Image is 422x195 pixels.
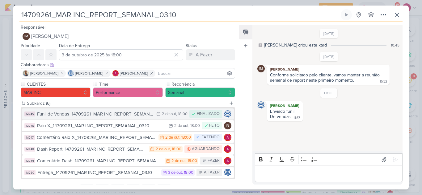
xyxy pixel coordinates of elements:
div: Comentário Raio-X_14709261_MAR INC_REPORT_SEMANAL_03.10 [37,134,155,141]
span: [PERSON_NAME] [75,71,103,76]
div: Comentário Dash_14709261_MAR INC_REPORT_SEMANAL_03.10 [37,157,162,165]
div: Isabella Machado Guimarães [257,65,265,72]
div: A FAZER [204,169,220,176]
div: 3 de out [168,171,182,175]
div: , 18:00 [170,147,181,151]
div: , 18:00 [186,159,197,163]
div: FAZENDO [201,134,220,140]
img: Alessandra Gomes [224,134,231,141]
label: Status [186,43,197,48]
div: [PERSON_NAME] [268,66,388,72]
div: 11:57 [293,116,300,120]
p: IM [259,67,263,71]
input: Buscar [157,70,234,77]
div: , 18:00 [176,112,188,116]
div: IM248 [24,147,35,152]
div: 2 de out [165,136,179,140]
p: IM [24,35,28,38]
div: Enviado funil [270,109,300,114]
div: 10:45 [391,43,399,48]
img: Caroline Traven De Andrade [257,101,265,109]
span: [PERSON_NAME] [120,71,148,76]
button: MAR INC [21,87,91,97]
label: Responsável [21,25,45,30]
img: Alessandra Gomes [112,70,119,76]
div: [PERSON_NAME] [268,103,302,109]
div: Colaboradores [21,62,235,68]
div: 2 de out [162,112,176,116]
div: IM246 [24,123,35,128]
div: 2 de out [156,147,170,151]
div: 15:32 [380,79,387,84]
img: Iara Santos [23,70,29,76]
span: [PERSON_NAME] [30,71,58,76]
div: De vendas [270,114,291,119]
div: AGUARDANDO [192,146,220,152]
button: IM250 Entrega_14709261_MAR INC_REPORT_SEMANAL_03.10 3 de out , 18:00 A FAZER [22,167,234,178]
button: IM246 Raio-X_14709261_MAR INC_REPORT_SEMANAL_03.10 2 de out , 18:00 FEITO [22,120,234,131]
button: IM [PERSON_NAME] [21,31,235,42]
img: Alessandra Gomes [224,145,231,153]
div: FINALIZADO [197,111,220,117]
div: Funil de Vendas_14709261_MAR INC_REPORT_SEMANAL_03.10 [37,111,153,118]
div: IM249 [24,158,35,163]
button: IM247 Comentário Raio-X_14709261_MAR INC_REPORT_SEMANAL_03.10 2 de out , 18:00 FAZENDO [22,132,234,143]
div: Editor toolbar [255,153,403,165]
img: Rafael Dornelles [224,122,231,129]
div: [PERSON_NAME] criou este kard [264,42,327,48]
div: FAZER [208,158,220,164]
div: Subkardz (6) [27,100,226,107]
div: Entrega_14709261_MAR INC_REPORT_SEMANAL_03.10 [37,169,158,176]
img: Caroline Traven De Andrade [224,110,231,118]
input: Select a date [59,49,183,60]
div: Conforme solicitado pelo cliente, vamos manter a reunião semanal de report neste primeiro momento. [270,72,381,83]
label: Time [99,81,163,87]
div: , 18:00 [179,136,191,140]
div: 2 de out [171,159,186,163]
div: Editor editing area: main [255,165,403,182]
button: IM248 Dash Report_14709261_MAR INC_REPORT_SEMANAL_03.10 2 de out , 18:00 AGUARDANDO [22,144,234,155]
div: FEITO [209,123,220,129]
img: Caroline Traven De Andrade [68,70,74,76]
img: Alessandra Gomes [224,157,231,165]
div: Raio-X_14709261_MAR INC_REPORT_SEMANAL_03.10 [37,122,166,129]
div: 2 de out [174,124,188,128]
div: IM245 [24,112,35,116]
button: IM249 Comentário Dash_14709261_MAR INC_REPORT_SEMANAL_03.10 2 de out , 18:00 FAZER [22,155,234,166]
label: Recorrência [171,81,235,87]
div: IM250 [24,170,36,175]
img: Caroline Traven De Andrade [224,169,231,176]
div: Isabella Machado Guimarães [23,33,30,40]
button: Semanal [165,87,235,97]
button: IM245 Funil de Vendas_14709261_MAR INC_REPORT_SEMANAL_03.10 2 de out , 18:00 FINALIZADO [22,108,234,120]
div: Dash Report_14709261_MAR INC_REPORT_SEMANAL_03.10 [37,146,146,153]
span: [PERSON_NAME] [31,33,69,40]
label: Data de Entrega [59,43,90,48]
div: IM247 [24,135,35,140]
div: Ligar relógio [344,12,349,17]
input: Kard Sem Título [19,9,340,20]
label: CLIENTES [26,81,91,87]
button: Performance [93,87,163,97]
div: , 18:00 [182,171,193,175]
div: A Fazer [196,51,212,59]
label: Prioridade [21,43,40,48]
div: , 18:00 [188,124,200,128]
button: A Fazer [186,49,235,60]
